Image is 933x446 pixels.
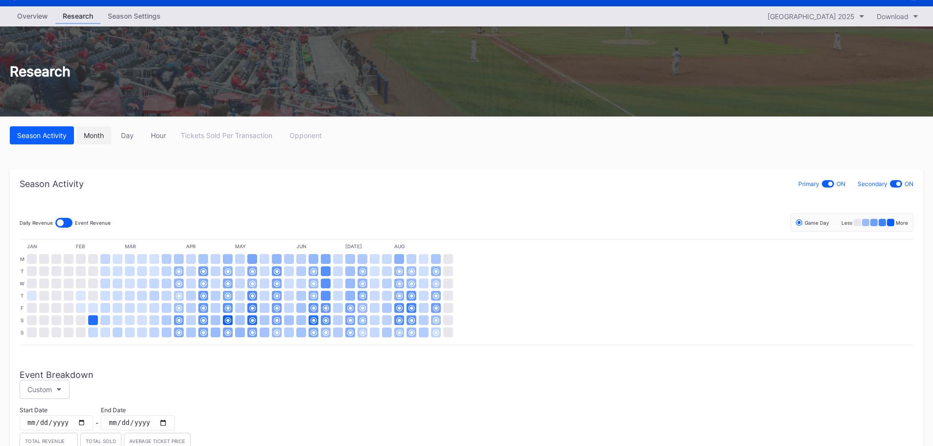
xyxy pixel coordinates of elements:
button: Month [76,126,111,144]
div: Average Ticket Price [129,438,185,444]
div: S [21,315,24,325]
div: Apr [186,243,195,249]
div: Overview [10,9,55,23]
div: Jan [27,243,37,249]
div: Total Revenue [25,438,72,444]
div: Game Day [796,219,829,226]
button: Download [872,10,923,23]
button: Custom [20,380,70,399]
div: Mar [125,243,136,249]
button: Season Activity [10,126,74,144]
div: Season Settings [100,9,168,23]
div: - [96,419,98,427]
div: Month [84,131,104,140]
div: Total Sold [86,438,116,444]
div: Less More [841,219,908,226]
div: Secondary ON [858,179,913,189]
div: Custom [27,385,52,394]
a: Season Settings [100,9,168,24]
a: Research [55,9,100,24]
div: Daily Revenue Event Revenue [20,218,111,228]
div: M [20,254,24,264]
div: Primary ON [798,179,845,189]
div: [DATE] [345,243,362,249]
button: Hour [144,126,173,144]
div: [GEOGRAPHIC_DATA] 2025 [767,12,855,21]
div: T [21,291,24,301]
div: T [21,266,24,276]
div: Season Activity [17,131,67,140]
div: F [21,303,24,313]
div: Event Breakdown [20,370,913,380]
div: S [21,328,24,337]
div: Day [121,131,134,140]
div: May [235,243,246,249]
div: Download [877,12,909,21]
div: W [20,279,24,288]
div: Aug [394,243,405,249]
div: End Date [101,406,174,414]
div: Start Date [20,406,93,414]
div: Feb [76,243,85,249]
div: Hour [151,131,166,140]
a: Overview [10,9,55,24]
button: [GEOGRAPHIC_DATA] 2025 [763,10,869,23]
div: Jun [296,243,306,249]
button: Day [114,126,141,144]
div: Season Activity [20,179,84,189]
